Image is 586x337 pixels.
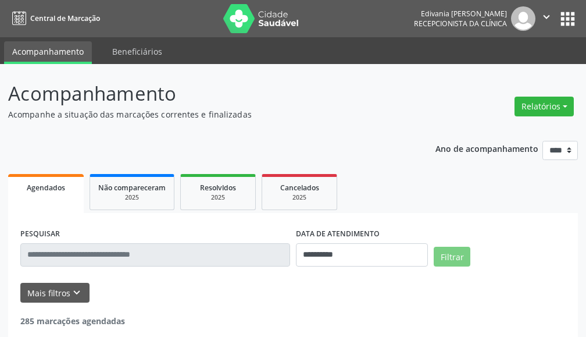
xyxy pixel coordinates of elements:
div: 2025 [189,193,247,202]
div: 2025 [270,193,328,202]
button: apps [558,9,578,29]
i: keyboard_arrow_down [70,286,83,299]
strong: 285 marcações agendadas [20,315,125,327]
p: Acompanhamento [8,79,407,108]
div: Edivania [PERSON_NAME] [414,9,507,19]
span: Central de Marcação [30,13,100,23]
a: Acompanhamento [4,41,92,64]
span: Recepcionista da clínica [414,19,507,29]
p: Acompanhe a situação das marcações correntes e finalizadas [8,108,407,120]
button: Mais filtroskeyboard_arrow_down [20,283,90,303]
a: Beneficiários [104,41,170,62]
a: Central de Marcação [8,9,100,28]
button: Filtrar [434,247,470,267]
label: PESQUISAR [20,225,60,243]
p: Ano de acompanhamento [435,141,538,155]
button: Relatórios [514,97,574,116]
span: Cancelados [280,183,319,193]
span: Resolvidos [200,183,236,193]
label: DATA DE ATENDIMENTO [296,225,380,243]
button:  [535,6,558,31]
img: img [511,6,535,31]
span: Não compareceram [98,183,166,193]
div: 2025 [98,193,166,202]
i:  [540,10,553,23]
span: Agendados [27,183,65,193]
